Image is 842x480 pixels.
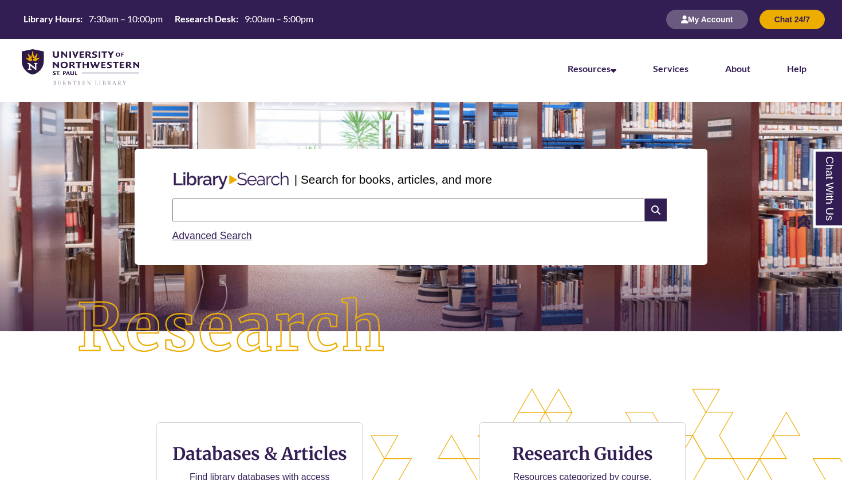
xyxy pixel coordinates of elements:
[42,263,422,394] img: Research
[245,13,313,24] span: 9:00am – 5:00pm
[22,49,139,86] img: UNWSP Library Logo
[168,168,294,194] img: Libary Search
[653,63,688,74] a: Services
[489,443,676,465] h3: Research Guides
[725,63,750,74] a: About
[645,199,667,221] i: Search
[19,13,318,26] a: Hours Today
[796,214,839,229] a: Back to Top
[666,10,748,29] button: My Account
[666,14,748,24] a: My Account
[19,13,318,25] table: Hours Today
[172,230,252,241] a: Advanced Search
[568,63,616,74] a: Resources
[760,14,825,24] a: Chat 24/7
[170,13,240,25] th: Research Desk:
[294,170,492,188] p: | Search for books, articles, and more
[760,10,825,29] button: Chat 24/7
[19,13,84,25] th: Library Hours:
[166,443,353,465] h3: Databases & Articles
[89,13,163,24] span: 7:30am – 10:00pm
[787,63,806,74] a: Help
